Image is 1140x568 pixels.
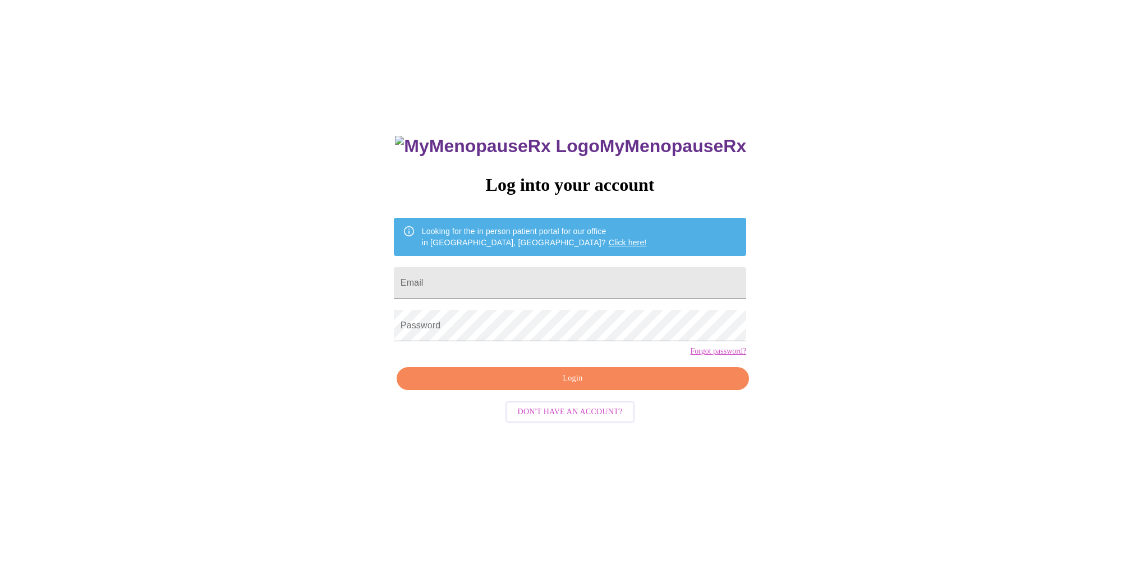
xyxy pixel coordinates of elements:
a: Don't have an account? [503,406,638,416]
a: Click here! [609,238,647,247]
span: Login [410,372,736,386]
img: MyMenopauseRx Logo [395,136,599,157]
button: Don't have an account? [505,401,635,423]
a: Forgot password? [690,347,746,356]
button: Login [397,367,749,390]
h3: MyMenopauseRx [395,136,746,157]
div: Looking for the in person patient portal for our office in [GEOGRAPHIC_DATA], [GEOGRAPHIC_DATA]? [422,221,647,253]
h3: Log into your account [394,175,746,195]
span: Don't have an account? [518,405,623,419]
